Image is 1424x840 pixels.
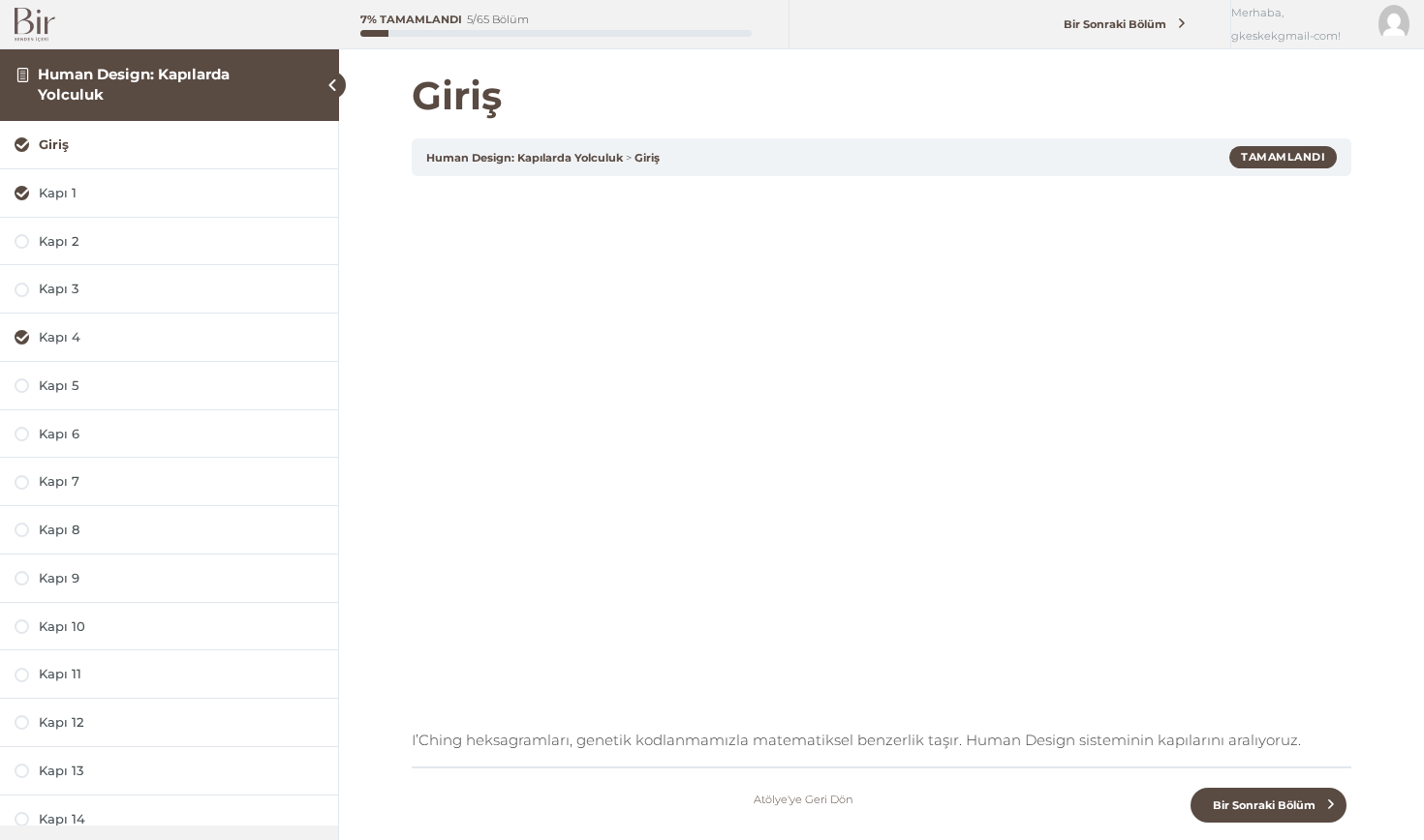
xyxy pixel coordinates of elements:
[412,73,1351,119] h1: Giriş
[15,762,324,780] a: Kapı 13
[15,8,55,42] img: Bir Logo
[15,521,324,539] a: Kapı 8
[15,232,324,251] a: Kapı 2
[15,617,324,636] a: Kapı 10
[1053,17,1178,31] span: Bir Sonraki Bölüm
[39,521,324,539] div: Kapı 8
[1229,146,1337,167] div: Tamamlandı
[635,151,660,165] a: Giriş
[15,280,324,298] a: Kapı 3
[426,151,623,165] a: Human Design: Kapılarda Yolculuk
[15,135,324,154] a: Giriş
[754,788,853,811] a: Atölye'ye Geri Dön
[1191,788,1347,824] a: Bir Sonraki Bölüm
[15,713,324,732] a: Kapı 12
[39,762,324,780] div: Kapı 13
[39,617,324,636] div: Kapı 10
[39,425,324,443] div: Kapı 6
[39,280,324,298] div: Kapı 3
[39,135,324,154] div: Giriş
[39,232,324,251] div: Kapı 2
[15,569,324,587] a: Kapı 9
[39,713,324,732] div: Kapı 12
[15,184,324,202] a: Kapı 1
[15,472,324,491] a: Kapı 7
[467,15,529,25] div: 5/65 Bölüm
[39,472,324,491] div: Kapı 7
[1014,7,1225,43] a: Bir Sonraki Bölüm
[15,328,324,346] a: Kapı 4
[39,665,324,683] div: Kapı 11
[39,184,324,202] div: Kapı 1
[39,328,324,346] div: Kapı 4
[412,729,1351,752] p: I’Ching heksagramları, genetik kodlanmamızla matematiksel benzerlik taşır. Human Design sistemini...
[39,569,324,587] div: Kapı 9
[360,15,462,25] div: 7% Tamamlandı
[1231,1,1364,47] span: Merhaba, gkeskekgmail-com!
[39,810,324,828] div: Kapı 14
[38,65,230,103] a: Human Design: Kapılarda Yolculuk
[39,376,324,395] div: Kapı 5
[1201,798,1326,812] span: Bir Sonraki Bölüm
[15,810,324,828] a: Kapı 14
[15,376,324,395] a: Kapı 5
[15,425,324,443] a: Kapı 6
[15,665,324,683] a: Kapı 11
